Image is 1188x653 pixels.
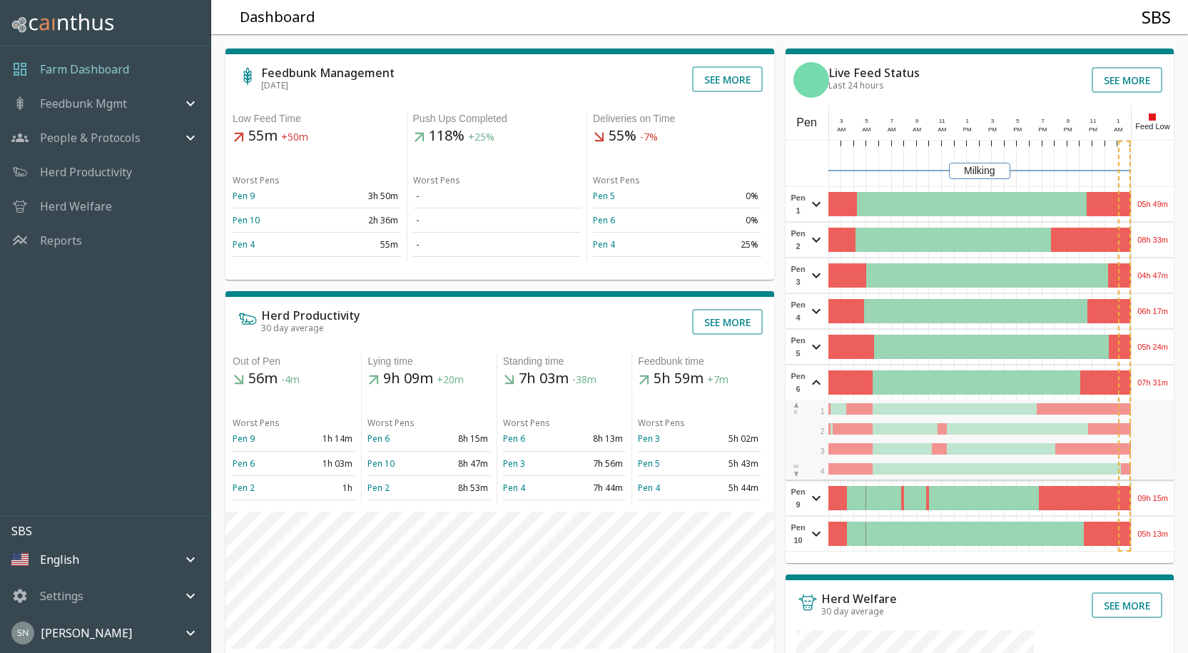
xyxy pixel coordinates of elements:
[317,184,401,208] td: 3h 50m
[593,111,761,126] div: Deliveries on Time
[233,214,260,226] a: Pen 10
[963,126,972,133] span: PM
[988,126,997,133] span: PM
[503,417,550,429] span: Worst Pens
[860,117,873,126] div: 5
[1038,126,1047,133] span: PM
[677,184,761,208] td: 0%
[503,457,525,470] a: Pen 3
[233,238,255,250] a: Pen 4
[233,369,355,389] h5: 56m
[1132,187,1174,221] div: 05h 49m
[1064,126,1072,133] span: PM
[40,551,79,568] p: English
[593,174,640,186] span: Worst Pens
[1132,481,1174,515] div: 09h 15m
[638,354,761,369] div: Feedbunk time
[949,163,1010,179] div: Milking
[789,191,808,217] span: Pen 1
[281,373,300,387] span: -4m
[793,462,800,478] div: W
[593,126,761,146] h5: 55%
[281,131,308,144] span: +50m
[1132,294,1174,328] div: 06h 17m
[1092,67,1162,93] button: See more
[367,432,390,445] a: Pen 6
[413,233,582,257] td: -
[1142,6,1171,28] h4: SBS
[821,447,825,455] span: 3
[789,298,808,324] span: Pen 4
[1132,223,1174,257] div: 08h 33m
[789,227,808,253] span: Pen 2
[233,457,255,470] a: Pen 6
[793,401,800,417] div: E
[367,482,390,494] a: Pen 2
[40,61,129,78] a: Farm Dashboard
[936,117,949,126] div: 11
[1132,517,1174,551] div: 05h 13m
[913,126,921,133] span: AM
[789,521,808,547] span: Pen 10
[640,131,658,144] span: -7%
[986,117,999,126] div: 3
[413,174,460,186] span: Worst Pens
[40,587,83,604] p: Settings
[1087,117,1100,126] div: 11
[40,129,141,146] p: People & Protocols
[786,106,828,140] div: Pen
[593,214,615,226] a: Pen 6
[40,198,112,215] a: Herd Welfare
[789,263,808,288] span: Pen 3
[821,408,825,415] span: 1
[885,117,898,126] div: 7
[821,605,884,617] span: 30 day average
[677,233,761,257] td: 25%
[437,373,464,387] span: +20m
[233,432,255,445] a: Pen 9
[1131,106,1174,140] div: Feed Low
[1132,365,1174,400] div: 07h 31m
[638,417,685,429] span: Worst Pens
[789,485,808,511] span: Pen 9
[294,427,355,451] td: 1h 14m
[233,126,401,146] h5: 55m
[638,457,660,470] a: Pen 5
[261,322,324,334] span: 30 day average
[692,66,763,92] button: See more
[367,417,415,429] span: Worst Pens
[638,482,660,494] a: Pen 4
[11,522,210,540] p: SBS
[233,417,280,429] span: Worst Pens
[233,190,255,202] a: Pen 9
[1011,117,1024,126] div: 5
[261,67,395,79] h6: Feedbunk Management
[1132,330,1174,364] div: 05h 24m
[789,370,808,395] span: Pen 6
[699,475,761,500] td: 5h 44m
[413,126,582,146] h5: 118%
[413,184,582,208] td: -
[430,451,491,475] td: 8h 47m
[828,67,920,79] h6: Live Feed Status
[1062,117,1075,126] div: 9
[11,622,34,644] img: 45cffdf61066f8072b93f09263145446
[1013,126,1022,133] span: PM
[40,163,132,181] p: Herd Productivity
[40,95,127,112] p: Feedbunk Mgmt
[699,451,761,475] td: 5h 43m
[503,354,626,369] div: Standing time
[468,131,494,144] span: +25%
[638,432,660,445] a: Pen 3
[503,432,525,445] a: Pen 6
[821,593,897,604] h6: Herd Welfare
[572,373,596,387] span: -38m
[1112,117,1125,126] div: 1
[317,208,401,233] td: 2h 36m
[233,354,355,369] div: Out of Pen
[699,427,761,451] td: 5h 02m
[367,457,395,470] a: Pen 10
[593,190,615,202] a: Pen 5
